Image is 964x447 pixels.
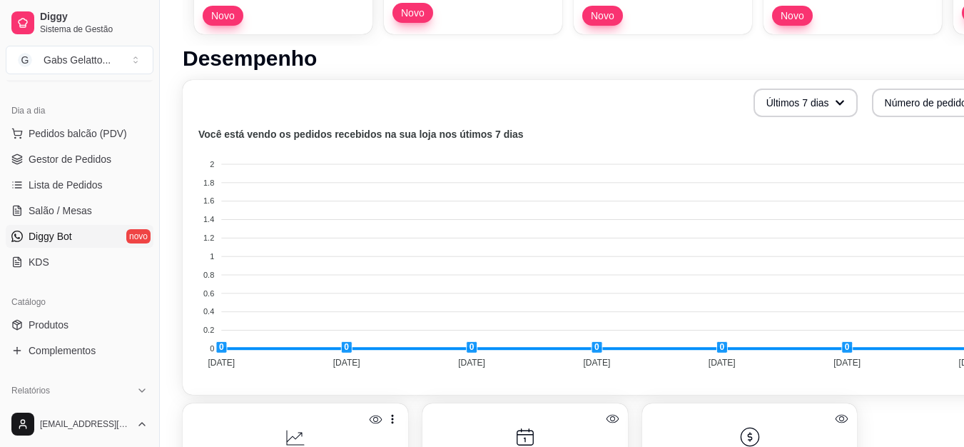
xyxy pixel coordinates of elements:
[583,358,610,368] tspan: [DATE]
[833,358,861,368] tspan: [DATE]
[203,215,214,223] tspan: 1.4
[754,89,858,117] button: Últimos 7 dias
[6,225,153,248] a: Diggy Botnovo
[29,126,127,141] span: Pedidos balcão (PDV)
[6,148,153,171] a: Gestor de Pedidos
[709,358,736,368] tspan: [DATE]
[6,339,153,362] a: Complementos
[198,129,524,140] text: Você está vendo os pedidos recebidos na sua loja nos útimos 7 dias
[6,122,153,145] button: Pedidos balcão (PDV)
[29,152,111,166] span: Gestor de Pedidos
[395,6,430,20] span: Novo
[40,418,131,430] span: [EMAIL_ADDRESS][DOMAIN_NAME]
[203,289,214,298] tspan: 0.6
[6,174,153,196] a: Lista de Pedidos
[210,252,214,261] tspan: 1
[208,358,235,368] tspan: [DATE]
[203,196,214,205] tspan: 1.6
[206,9,240,23] span: Novo
[203,326,214,334] tspan: 0.2
[203,307,214,316] tspan: 0.4
[6,313,153,336] a: Produtos
[6,291,153,313] div: Catálogo
[18,53,32,67] span: G
[29,229,72,243] span: Diggy Bot
[44,53,111,67] div: Gabs Gelatto ...
[203,233,214,242] tspan: 1.2
[6,99,153,122] div: Dia a dia
[29,343,96,358] span: Complementos
[29,178,103,192] span: Lista de Pedidos
[40,24,148,35] span: Sistema de Gestão
[6,251,153,273] a: KDS
[29,204,92,218] span: Salão / Mesas
[585,9,620,23] span: Novo
[210,160,214,169] tspan: 2
[29,318,69,332] span: Produtos
[29,255,49,269] span: KDS
[6,199,153,222] a: Salão / Mesas
[11,385,50,396] span: Relatórios
[6,407,153,441] button: [EMAIL_ADDRESS][DOMAIN_NAME]
[458,358,485,368] tspan: [DATE]
[333,358,360,368] tspan: [DATE]
[6,46,153,74] button: Select a team
[775,9,810,23] span: Novo
[203,271,214,279] tspan: 0.8
[40,11,148,24] span: Diggy
[203,179,214,187] tspan: 1.8
[6,6,153,40] a: DiggySistema de Gestão
[210,344,214,353] tspan: 0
